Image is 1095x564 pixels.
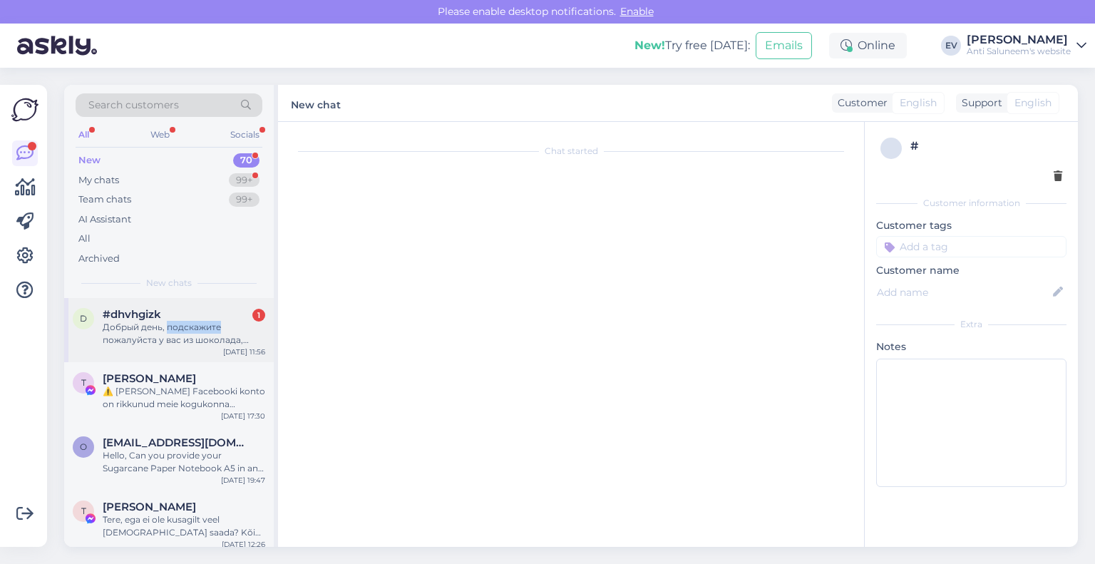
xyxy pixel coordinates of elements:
div: [DATE] 12:26 [222,539,265,550]
span: Search customers [88,98,179,113]
div: 99+ [229,193,259,207]
div: [DATE] 19:47 [221,475,265,486]
span: T [81,506,86,516]
span: Enable [616,5,658,18]
div: Chat started [292,145,850,158]
div: All [78,232,91,246]
div: [DATE] 17:30 [221,411,265,421]
span: New chats [146,277,192,289]
button: Emails [756,32,812,59]
p: Customer tags [876,218,1066,233]
span: English [900,96,937,111]
span: Triin Mägi [103,501,196,513]
div: 1 [252,309,265,322]
a: [PERSON_NAME]Anti Saluneem's website [967,34,1086,57]
div: All [76,125,92,144]
input: Add name [877,284,1050,300]
div: [PERSON_NAME] [967,34,1071,46]
div: Web [148,125,173,144]
div: Try free [DATE]: [634,37,750,54]
span: otopix@gmail.com [103,436,251,449]
div: Online [829,33,907,58]
div: [DATE] 11:56 [223,347,265,357]
input: Add a tag [876,236,1066,257]
div: Anti Saluneem's website [967,46,1071,57]
span: T [81,377,86,388]
div: Tere, ega ei ole kusagilt veel [DEMOGRAPHIC_DATA] saada? Kõik läksid välja [103,513,265,539]
div: Extra [876,318,1066,331]
span: #dhvhgizk [103,308,161,321]
b: New! [634,39,665,52]
span: o [80,441,87,452]
span: d [80,313,87,324]
div: EV [941,36,961,56]
div: Добрый день, подскажите пожалуйста у вас из шоколада, только драже? Маленьких 20 грамотных шокола... [103,321,265,347]
div: AI Assistant [78,212,131,227]
div: Customer information [876,197,1066,210]
div: Customer [832,96,888,111]
div: New [78,153,101,168]
div: Hello, Can you provide your Sugarcane Paper Notebook A5 in an unlined (blank) version? The produc... [103,449,265,475]
label: New chat [291,93,341,113]
div: Support [956,96,1002,111]
div: My chats [78,173,119,188]
div: Archived [78,252,120,266]
div: ⚠️ [PERSON_NAME] Facebooki konto on rikkunud meie kogukonna standardeid. Meie süsteem on saanud p... [103,385,265,411]
div: 99+ [229,173,259,188]
span: Tom Haja [103,372,196,385]
div: Team chats [78,193,131,207]
p: Customer name [876,263,1066,278]
div: 70 [233,153,259,168]
div: # [910,138,1062,155]
span: English [1014,96,1052,111]
p: Notes [876,339,1066,354]
img: Askly Logo [11,96,38,123]
div: Socials [227,125,262,144]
